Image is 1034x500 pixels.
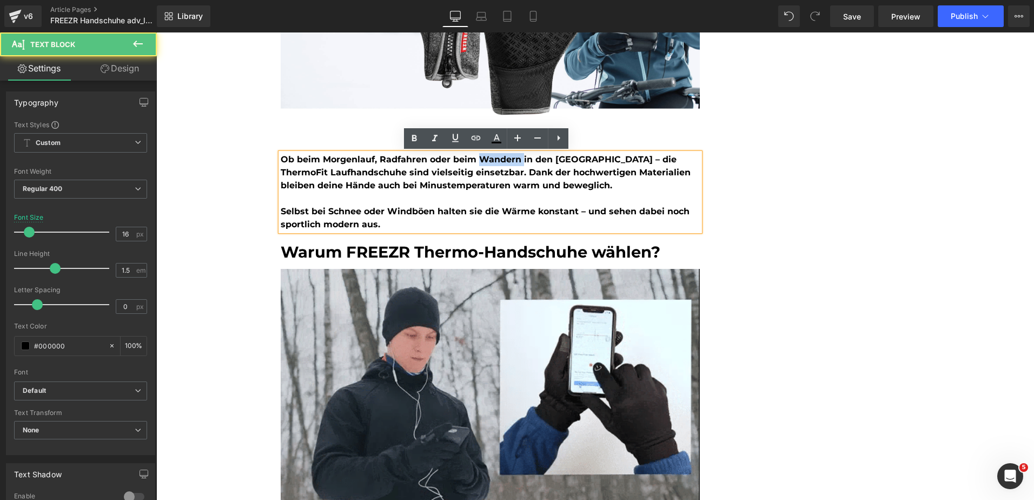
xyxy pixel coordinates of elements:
b: Selbst bei Schnee oder Windböen halten sie die Wärme konstant – und sehen dabei noch sportlich mo... [124,174,533,197]
a: Design [81,56,159,81]
div: Typography [14,92,58,107]
a: Article Pages [50,5,175,14]
div: Text Transform [14,409,147,417]
span: Text Block [30,40,75,49]
div: Text Shadow [14,464,62,479]
i: Default [23,386,46,396]
a: Mobile [520,5,546,27]
span: FREEZR Handschuhe adv_laufen [50,16,154,25]
b: Regular 400 [23,185,63,193]
div: Font Size [14,214,44,221]
div: Line Height [14,250,147,258]
span: px [136,231,145,238]
a: New Library [157,5,210,27]
a: Desktop [442,5,468,27]
span: Save [843,11,861,22]
button: Redo [804,5,826,27]
a: Tablet [494,5,520,27]
span: px [136,303,145,310]
div: Text Color [14,323,147,330]
button: More [1008,5,1030,27]
div: Letter Spacing [14,286,147,294]
b: None [23,426,39,434]
a: Laptop [468,5,494,27]
button: Publish [938,5,1004,27]
b: Custom [36,139,61,148]
input: Color [34,340,103,352]
iframe: Intercom live chat [997,463,1023,489]
button: Undo [778,5,800,27]
div: % [121,337,147,356]
div: v6 [22,9,35,23]
span: Library [177,11,203,21]
div: Text Styles [14,120,147,129]
span: em [136,267,145,274]
font: Warum FREEZR Thermo-Handschuhe wählen? [124,210,504,229]
span: 5 [1019,463,1028,472]
a: v6 [4,5,42,27]
a: Preview [878,5,933,27]
div: Font Weight [14,168,147,175]
div: Font [14,369,147,376]
span: Publish [951,12,978,21]
span: Preview [891,11,920,22]
b: Ob beim Morgenlauf, Radfahren oder beim Wandern in den [GEOGRAPHIC_DATA] – die ThermoFit Laufhand... [124,122,534,158]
